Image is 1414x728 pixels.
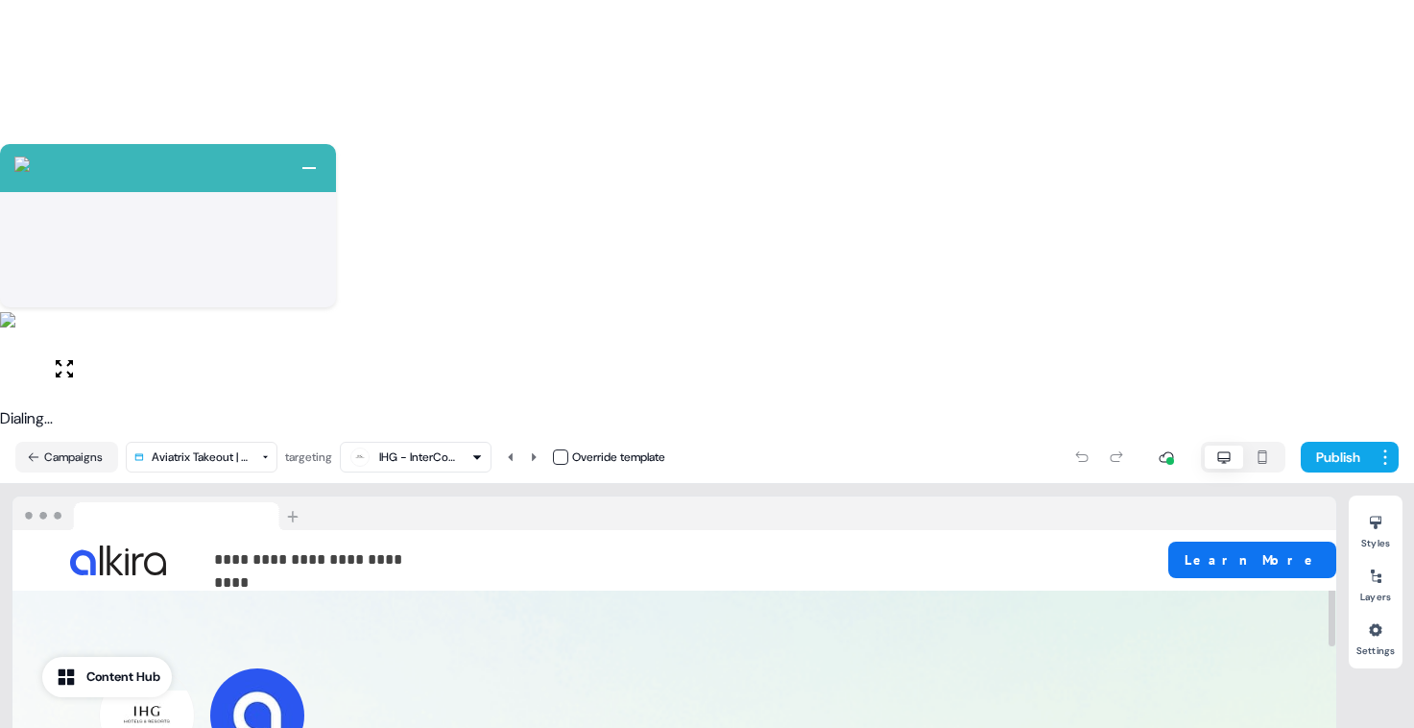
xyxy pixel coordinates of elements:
div: Override template [572,448,665,467]
button: Layers [1349,561,1402,603]
div: Content Hub [86,667,160,687]
button: Campaigns [15,442,118,473]
div: targeting [285,448,332,467]
div: IHG - InterContinental Hotels Group [379,448,456,467]
iframe: YouTube video player [8,8,632,373]
button: Settings [1349,615,1402,657]
img: Browser topbar [12,497,307,531]
button: IHG - InterContinental Hotels Group [340,442,491,473]
div: Aviatrix Takeout | Hotels Template [152,448,254,467]
button: Content Hub [42,657,172,697]
img: callcloud-icon-white-35.svg [14,157,30,172]
button: Publish [1301,442,1372,473]
img: Image [70,546,166,575]
button: Styles [1349,507,1402,549]
button: Learn More [1168,542,1336,578]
